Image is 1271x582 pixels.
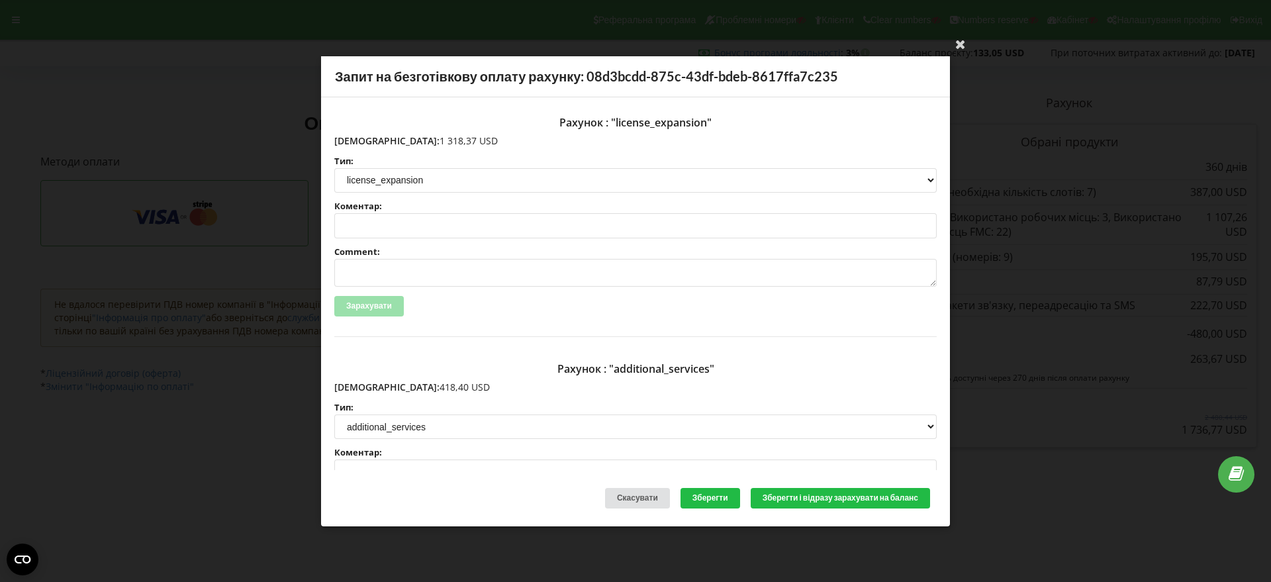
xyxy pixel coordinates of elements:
button: Зберегти [681,488,740,509]
button: Зберегти і відразу зарахувати на баланс [751,488,930,509]
div: Рахунок : "additional_services" [334,357,937,381]
p: 418,40 USD [334,381,937,394]
div: Запит на безготівкову оплату рахунку: 08d3bcdd-875c-43df-bdeb-8617ffa7c235 [321,56,950,97]
div: Скасувати [605,488,670,509]
label: Comment: [334,248,937,256]
span: [DEMOGRAPHIC_DATA]: [334,134,440,146]
button: Open CMP widget [7,544,38,575]
p: 1 318,37 USD [334,134,937,147]
div: Рахунок : "license_expansion" [334,110,937,134]
label: Тип: [334,403,937,412]
label: Тип: [334,156,937,165]
label: Коментар: [334,202,937,211]
label: Коментар: [334,448,937,457]
span: [DEMOGRAPHIC_DATA]: [334,381,440,393]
